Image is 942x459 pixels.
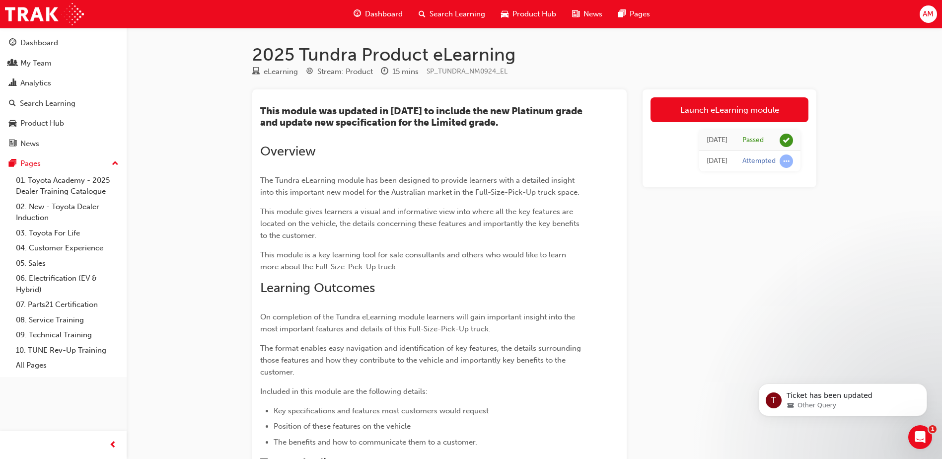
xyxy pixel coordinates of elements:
div: Stream [306,66,373,78]
div: Analytics [20,77,51,89]
a: 10. TUNE Rev-Up Training [12,343,123,358]
a: guage-iconDashboard [346,4,411,24]
span: This module gives learners a visual and informative view into where all the key features are loca... [260,207,581,240]
iframe: Intercom notifications message [743,363,942,432]
span: Position of these features on the vehicle [274,422,411,431]
div: Mon Oct 14 2024 15:51:03 GMT+1030 (Australian Central Daylight Time) [707,155,727,167]
a: news-iconNews [564,4,610,24]
a: 02. New - Toyota Dealer Induction [12,199,123,226]
a: 09. Technical Training [12,327,123,343]
a: Analytics [4,74,123,92]
div: Pages [20,158,41,169]
a: pages-iconPages [610,4,658,24]
span: news-icon [572,8,580,20]
a: 01. Toyota Academy - 2025 Dealer Training Catalogue [12,173,123,199]
h1: 2025 Tundra Product eLearning [252,44,816,66]
div: eLearning [264,66,298,77]
span: Learning resource code [427,67,507,76]
a: 04. Customer Experience [12,240,123,256]
div: News [20,138,39,150]
span: car-icon [501,8,508,20]
div: Attempted [742,156,776,166]
a: My Team [4,54,123,73]
span: search-icon [9,99,16,108]
div: My Team [20,58,52,69]
div: Duration [381,66,419,78]
span: The Tundra eLearning module has been designed to provide learners with a detailed insight into th... [260,176,580,197]
span: The format enables easy navigation and identification of key features, the details surrounding th... [260,344,583,377]
a: All Pages [12,358,123,373]
span: clock-icon [381,68,388,76]
a: Search Learning [4,94,123,113]
span: The benefits and how to communicate them to a customer. [274,438,477,447]
span: Included in this module are the following details: [260,387,428,396]
span: guage-icon [9,39,16,48]
span: Learning Outcomes [260,280,375,296]
a: search-iconSearch Learning [411,4,493,24]
a: Launch eLearning module [651,97,808,122]
div: Stream: Product [317,66,373,77]
a: 07. Parts21 Certification [12,297,123,312]
span: search-icon [419,8,426,20]
a: News [4,135,123,153]
span: chart-icon [9,79,16,88]
iframe: Intercom live chat [908,425,932,449]
span: learningRecordVerb_ATTEMPT-icon [780,154,793,168]
button: Pages [4,154,123,173]
span: learningRecordVerb_PASS-icon [780,134,793,147]
button: AM [920,5,937,23]
a: 08. Service Training [12,312,123,328]
span: Dashboard [365,8,403,20]
div: Passed [742,136,764,145]
a: 06. Electrification (EV & Hybrid) [12,271,123,297]
a: Dashboard [4,34,123,52]
span: learningResourceType_ELEARNING-icon [252,68,260,76]
button: DashboardMy TeamAnalyticsSearch LearningProduct HubNews [4,32,123,154]
a: car-iconProduct Hub [493,4,564,24]
span: This module is a key learning tool for sale consultants and others who would like to learn more a... [260,250,568,271]
div: 15 mins [392,66,419,77]
a: 05. Sales [12,256,123,271]
div: Product Hub [20,118,64,129]
span: Key specifications and features most customers would request [274,406,489,415]
div: Dashboard [20,37,58,49]
span: This module was updated in [DATE] to include the new Platinum grade and update new specification ... [260,105,584,128]
span: news-icon [9,140,16,149]
div: Search Learning [20,98,75,109]
span: AM [923,8,934,20]
div: Mon Oct 14 2024 16:55:38 GMT+1030 (Australian Central Daylight Time) [707,135,727,146]
span: pages-icon [618,8,626,20]
span: prev-icon [109,439,117,452]
span: Search Learning [430,8,485,20]
span: 1 [929,425,937,433]
a: Product Hub [4,114,123,133]
span: Overview [260,144,316,159]
span: On completion of the Tundra eLearning module learners will gain important insight into the most i... [260,312,577,333]
span: up-icon [112,157,119,170]
span: News [583,8,602,20]
span: guage-icon [354,8,361,20]
span: people-icon [9,59,16,68]
img: Trak [5,3,84,25]
span: car-icon [9,119,16,128]
span: Product Hub [512,8,556,20]
div: Type [252,66,298,78]
span: Pages [630,8,650,20]
span: pages-icon [9,159,16,168]
a: 03. Toyota For Life [12,226,123,241]
span: target-icon [306,68,313,76]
